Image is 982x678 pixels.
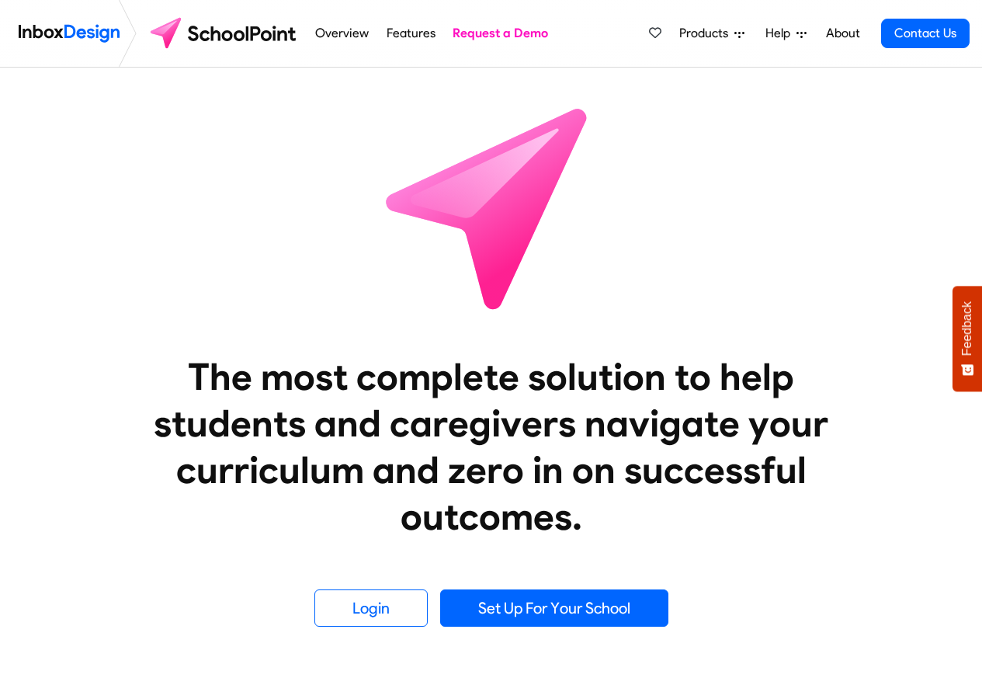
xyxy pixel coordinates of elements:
[960,301,974,356] span: Feedback
[143,15,307,52] img: schoolpoint logo
[311,18,373,49] a: Overview
[123,353,860,540] heading: The most complete solution to help students and caregivers navigate your curriculum and zero in o...
[765,24,796,43] span: Help
[953,286,982,391] button: Feedback - Show survey
[440,589,668,627] a: Set Up For Your School
[679,24,734,43] span: Products
[449,18,553,49] a: Request a Demo
[352,68,631,347] img: icon_schoolpoint.svg
[382,18,439,49] a: Features
[821,18,864,49] a: About
[759,18,813,49] a: Help
[881,19,970,48] a: Contact Us
[314,589,428,627] a: Login
[673,18,751,49] a: Products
